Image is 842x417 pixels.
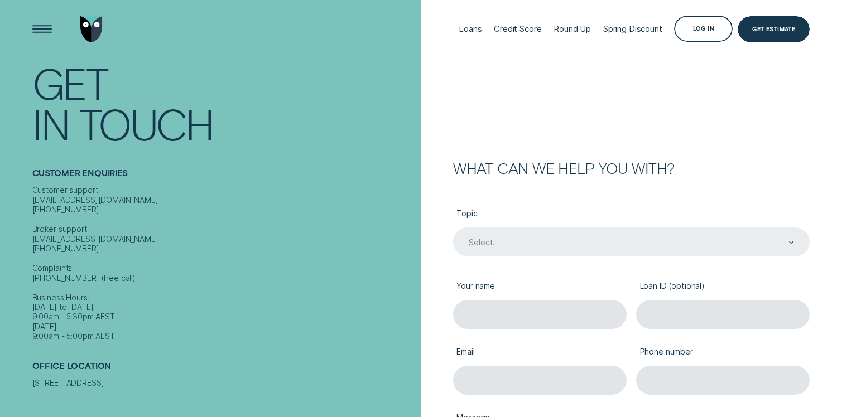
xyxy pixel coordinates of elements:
a: Get Estimate [738,16,810,42]
div: Customer support [EMAIL_ADDRESS][DOMAIN_NAME] [PHONE_NUMBER] Broker support [EMAIL_ADDRESS][DOMAI... [32,185,416,341]
div: Get [32,62,107,103]
div: Spring Discount [603,24,662,34]
h2: Customer Enquiries [32,168,416,185]
div: [STREET_ADDRESS] [32,378,416,387]
div: Touch [79,103,213,144]
label: Phone number [636,339,810,366]
h2: What can we help you with? [453,161,810,175]
label: Topic [453,201,810,227]
h2: Office Location [32,361,416,378]
img: Wisr [80,16,102,42]
button: Open Menu [29,16,55,42]
label: Loan ID (optional) [636,273,810,300]
button: Log in [674,16,733,42]
label: Your name [453,273,627,300]
div: In [32,103,69,144]
div: Select... [469,237,498,247]
h1: Get In Touch [32,62,416,144]
div: Round Up [554,24,591,34]
label: Email [453,339,627,366]
div: Credit Score [494,24,541,34]
div: Loans [459,24,482,34]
